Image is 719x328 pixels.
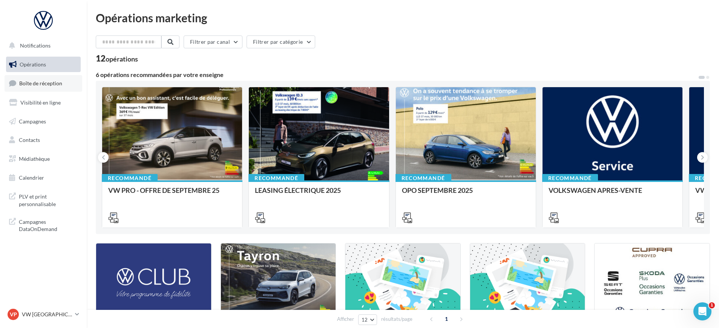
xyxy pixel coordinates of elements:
[255,186,383,202] div: LEASING ÉLECTRIQUE 2025
[106,55,138,62] div: opérations
[19,191,78,208] span: PLV et print personnalisable
[5,114,82,129] a: Campagnes
[549,186,676,202] div: VOLKSWAGEN APRES-VENTE
[5,188,82,211] a: PLV et print personnalisable
[709,302,715,308] span: 1
[402,186,530,202] div: OPO SEPTEMBRE 2025
[19,156,50,162] span: Médiathèque
[102,174,158,182] div: Recommandé
[247,35,315,48] button: Filtrer par catégorie
[337,316,354,323] span: Afficher
[6,307,81,322] a: VP VW [GEOGRAPHIC_DATA] 20
[5,214,82,236] a: Campagnes DataOnDemand
[362,317,368,323] span: 12
[108,186,236,202] div: VW PRO - OFFRE DE SEPTEMBRE 25
[184,35,242,48] button: Filtrer par canal
[381,316,412,323] span: résultats/page
[5,95,82,111] a: Visibilité en ligne
[10,311,17,318] span: VP
[5,151,82,167] a: Médiathèque
[5,38,79,54] button: Notifications
[5,170,82,186] a: Calendrier
[20,42,51,49] span: Notifications
[19,174,44,181] span: Calendrier
[248,174,304,182] div: Recommandé
[396,174,451,182] div: Recommandé
[5,132,82,148] a: Contacts
[19,137,40,143] span: Contacts
[5,75,82,91] a: Boîte de réception
[5,57,82,72] a: Opérations
[20,99,61,106] span: Visibilité en ligne
[96,72,698,78] div: 6 opérations recommandées par votre enseigne
[96,54,138,63] div: 12
[542,174,598,182] div: Recommandé
[19,118,46,124] span: Campagnes
[19,80,62,86] span: Boîte de réception
[96,12,710,23] div: Opérations marketing
[358,314,377,325] button: 12
[440,313,452,325] span: 1
[19,217,78,233] span: Campagnes DataOnDemand
[20,61,46,68] span: Opérations
[22,311,72,318] p: VW [GEOGRAPHIC_DATA] 20
[693,302,711,320] iframe: Intercom live chat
